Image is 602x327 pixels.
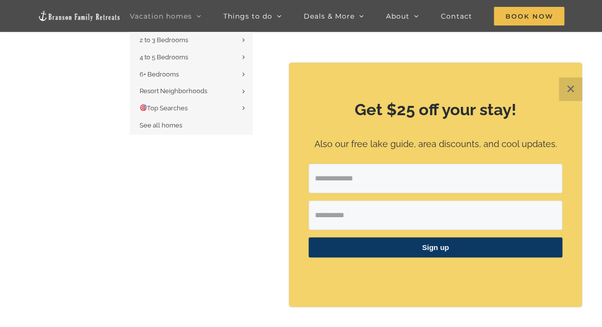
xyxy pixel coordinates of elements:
a: Resort Neighborhoods [130,83,252,100]
a: 2 to 3 Bedrooms [130,32,252,49]
span: Book Now [494,7,564,25]
span: Contact [441,13,472,20]
input: First Name [309,201,562,230]
button: Close [559,77,582,101]
a: 🎯Top Searches [130,100,252,117]
img: 🎯 [140,104,146,111]
h2: Get $25 off your stay! [309,99,562,121]
span: Resort Neighborhoods [140,87,207,95]
span: 6+ Bedrooms [140,71,179,78]
a: See all homes [130,117,252,134]
span: Things to do [223,13,272,20]
h1: [GEOGRAPHIC_DATA], [GEOGRAPHIC_DATA], [US_STATE] [106,161,496,182]
b: Find that Vacation Feeling [119,126,482,161]
span: 2 to 3 Bedrooms [140,36,188,44]
span: 4 to 5 Bedrooms [140,53,188,61]
span: Deals & More [304,13,355,20]
p: ​ [309,270,562,280]
img: Branson Family Retreats Logo [38,10,121,22]
a: 4 to 5 Bedrooms [130,49,252,66]
button: Sign up [309,237,562,257]
input: Email Address [309,164,562,193]
span: About [386,13,409,20]
span: Vacation homes [130,13,192,20]
a: 6+ Bedrooms [130,66,252,83]
span: Top Searches [140,104,188,112]
iframe: Branson Family Retreats - Opens on Book page - Availability/Property Search Widget [227,189,374,253]
p: Also our free lake guide, area discounts, and cool updates. [309,137,562,151]
span: See all homes [140,122,182,129]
